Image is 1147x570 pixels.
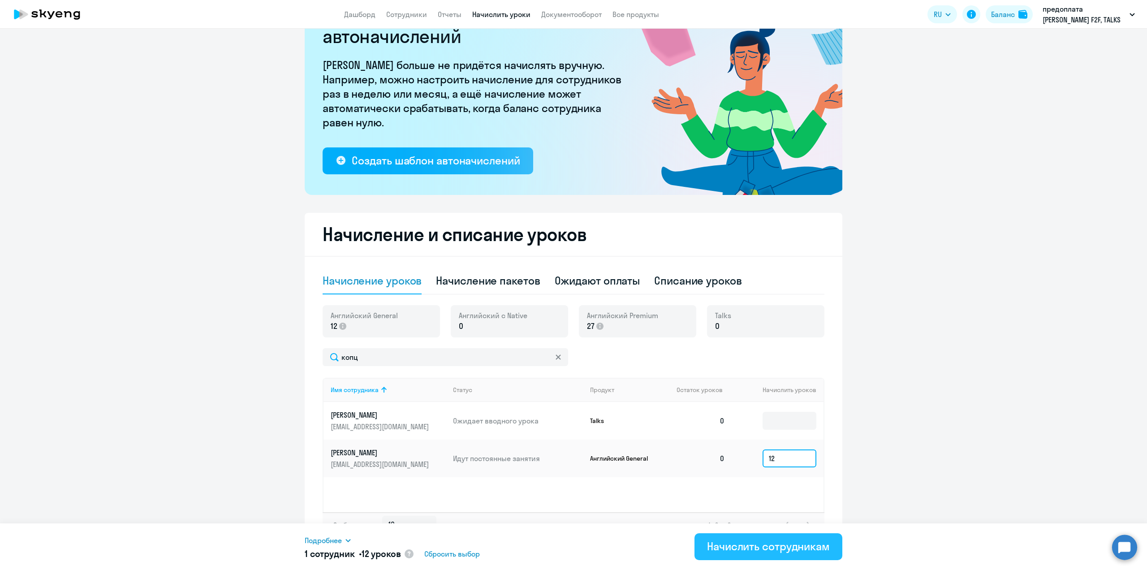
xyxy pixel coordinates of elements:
[331,410,446,432] a: [PERSON_NAME][EMAIL_ADDRESS][DOMAIN_NAME]
[590,386,670,394] div: Продукт
[590,386,614,394] div: Продукт
[694,533,842,560] button: Начислить сотрудникам
[590,454,657,462] p: Английский General
[1038,4,1139,25] button: предоплата [PERSON_NAME] F2F, TALKS 2023, НЛМК, ПАО
[323,58,627,130] p: [PERSON_NAME] больше не придётся начислять вручную. Например, можно настроить начисление для сотр...
[424,548,480,559] span: Сбросить выбор
[587,311,658,320] span: Английский Premium
[386,10,427,19] a: Сотрудники
[331,386,379,394] div: Имя сотрудника
[436,273,540,288] div: Начисление пакетов
[612,10,659,19] a: Все продукты
[587,320,595,332] span: 27
[333,521,379,529] span: Отображать по:
[677,386,723,394] span: Остаток уроков
[669,440,732,477] td: 0
[986,5,1033,23] button: Балансbalance
[715,311,731,320] span: Talks
[352,153,520,168] div: Создать шаблон автоначислений
[669,402,732,440] td: 0
[323,273,422,288] div: Начисление уроков
[708,521,771,529] span: 1 - 2 из 2 сотрудников
[323,4,627,47] h2: Рекомендуем создать шаблон автоначислений
[707,539,830,553] div: Начислить сотрудникам
[331,311,398,320] span: Английский General
[305,535,342,546] span: Подробнее
[453,416,583,426] p: Ожидает вводного урока
[438,10,461,19] a: Отчеты
[323,348,568,366] input: Поиск по имени, email, продукту или статусу
[991,9,1015,20] div: Баланс
[331,320,337,332] span: 12
[362,548,401,559] span: 12 уроков
[331,386,446,394] div: Имя сотрудника
[459,311,527,320] span: Английский с Native
[453,386,472,394] div: Статус
[1018,10,1027,19] img: balance
[331,448,446,469] a: [PERSON_NAME][EMAIL_ADDRESS][DOMAIN_NAME]
[323,224,824,245] h2: Начисление и списание уроков
[331,448,431,458] p: [PERSON_NAME]
[715,320,720,332] span: 0
[590,417,657,425] p: Talks
[331,410,431,420] p: [PERSON_NAME]
[331,459,431,469] p: [EMAIL_ADDRESS][DOMAIN_NAME]
[453,453,583,463] p: Идут постоянные занятия
[305,548,401,560] h5: 1 сотрудник •
[472,10,530,19] a: Начислить уроки
[459,320,463,332] span: 0
[541,10,602,19] a: Документооборот
[453,386,583,394] div: Статус
[1043,4,1126,25] p: предоплата [PERSON_NAME] F2F, TALKS 2023, НЛМК, ПАО
[732,378,824,402] th: Начислить уроков
[934,9,942,20] span: RU
[927,5,957,23] button: RU
[344,10,375,19] a: Дашборд
[323,147,533,174] button: Создать шаблон автоначислений
[331,422,431,432] p: [EMAIL_ADDRESS][DOMAIN_NAME]
[677,386,732,394] div: Остаток уроков
[555,273,640,288] div: Ожидают оплаты
[654,273,742,288] div: Списание уроков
